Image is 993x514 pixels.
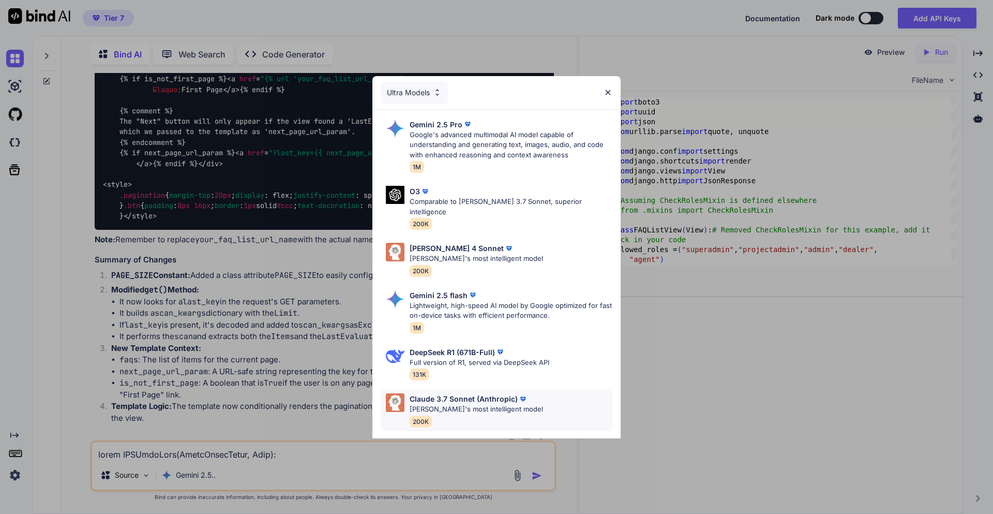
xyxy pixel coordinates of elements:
[386,393,404,412] img: Pick Models
[604,88,612,97] img: close
[468,290,478,300] img: premium
[433,88,442,97] img: Pick Models
[410,393,518,404] p: Claude 3.7 Sonnet (Anthropic)
[386,290,404,309] img: Pick Models
[410,119,462,130] p: Gemini 2.5 Pro
[410,161,424,173] span: 1M
[410,218,432,230] span: 200K
[410,243,504,254] p: [PERSON_NAME] 4 Sonnet
[386,347,404,365] img: Pick Models
[386,186,404,204] img: Pick Models
[410,301,612,321] p: Lightweight, high-speed AI model by Google optimized for fast on-device tasks with efficient perf...
[386,119,404,138] img: Pick Models
[410,197,612,217] p: Comparable to [PERSON_NAME] 3.7 Sonnet, superior intelligence
[410,265,432,277] span: 200K
[410,358,549,368] p: Full version of R1, served via DeepSeek API
[410,416,432,428] span: 200K
[518,394,528,404] img: premium
[462,119,473,129] img: premium
[420,186,430,197] img: premium
[410,254,543,264] p: [PERSON_NAME]'s most intelligent model
[495,347,505,357] img: premium
[504,243,514,254] img: premium
[410,369,429,380] span: 131K
[410,347,495,358] p: DeepSeek R1 (671B-Full)
[386,243,404,261] img: Pick Models
[410,404,543,415] p: [PERSON_NAME]'s most intelligent model
[410,186,420,197] p: O3
[381,81,448,104] div: Ultra Models
[410,322,424,334] span: 1M
[410,130,612,160] p: Google's advanced multimodal AI model capable of understanding and generating text, images, audio...
[410,290,468,301] p: Gemini 2.5 flash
